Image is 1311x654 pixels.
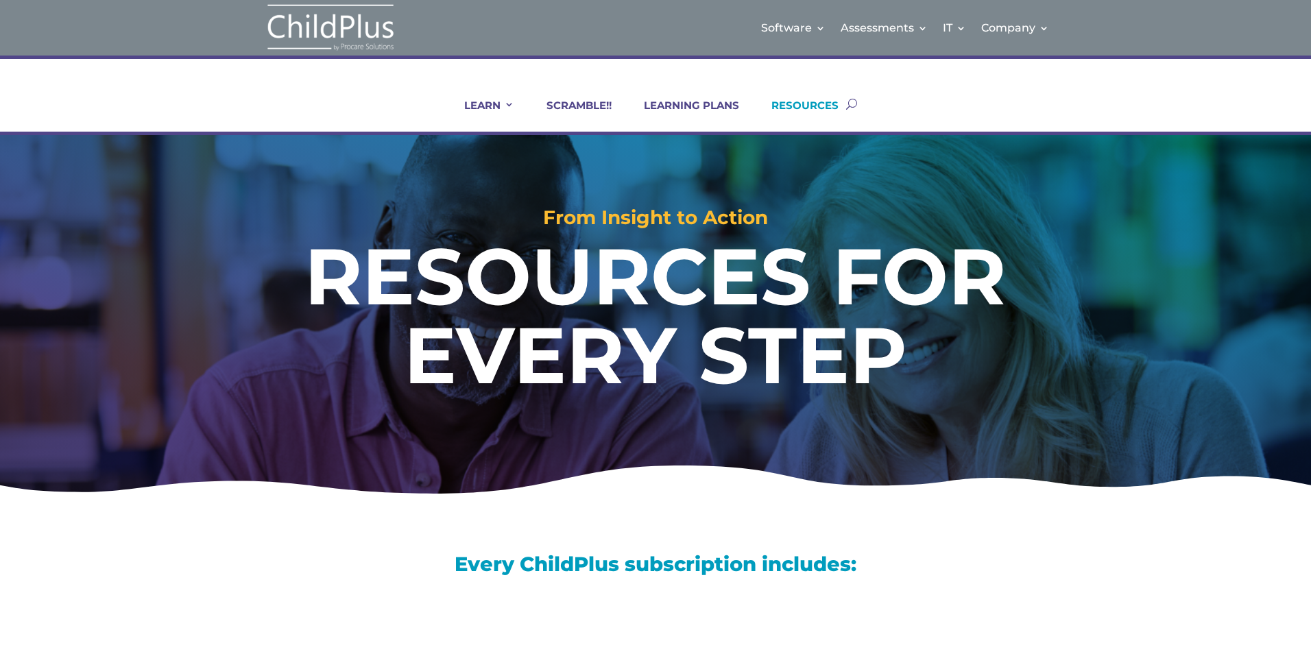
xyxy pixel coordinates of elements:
[754,99,839,132] a: RESOURCES
[217,554,1094,581] h3: Every ChildPlus subscription includes:
[184,237,1128,401] h1: RESOURCES FOR EVERY STEP
[66,208,1246,234] h2: From Insight to Action
[529,99,612,132] a: SCRAMBLE!!
[447,99,514,132] a: LEARN
[627,99,739,132] a: LEARNING PLANS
